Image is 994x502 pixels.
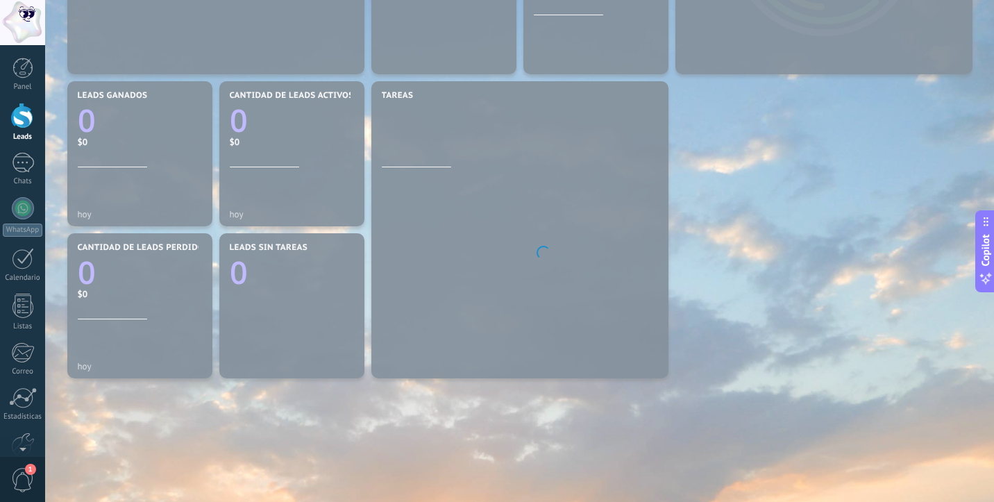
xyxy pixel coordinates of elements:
div: Estadísticas [3,412,43,421]
div: Correo [3,367,43,376]
span: Copilot [979,234,993,266]
div: Leads [3,133,43,142]
div: Chats [3,177,43,186]
div: Calendario [3,274,43,283]
div: Listas [3,322,43,331]
div: WhatsApp [3,224,42,237]
div: Panel [3,83,43,92]
span: 1 [25,464,36,475]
